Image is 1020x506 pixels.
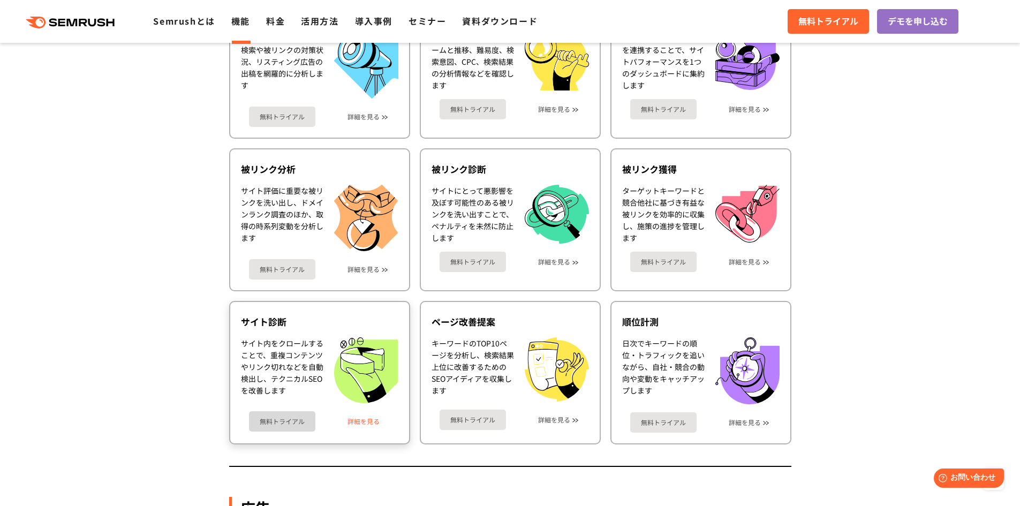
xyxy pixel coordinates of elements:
a: 詳細を見る [538,416,570,424]
a: デモを申し込む [877,9,958,34]
a: Semrushとは [153,14,215,27]
a: 無料トライアル [440,410,506,430]
a: 無料トライアル [630,412,697,433]
img: Organic Traffic Insights [715,32,780,90]
a: 詳細を見る [538,258,570,266]
a: 機能 [231,14,250,27]
a: 詳細を見る [729,419,761,426]
div: ターゲットキーワードと競合他社に基づき有益な被リンクを効率的に収集し、施策の進捗を管理します [622,185,705,244]
div: ドメインのオーガニック検索や被リンクの対策状況、リスティング広告の出稿を網羅的に分析します [241,32,323,99]
div: キーワードのTOP10ページを分析し、検索結果上位に改善するためのSEOアイディアを収集します [432,337,514,402]
div: 被リンク診断 [432,163,589,176]
div: キーワードの検索ボリュームと推移、難易度、検索意図、CPC、検索結果の分析情報などを確認します [432,32,514,91]
a: 資料ダウンロード [462,14,538,27]
a: 詳細を見る [538,105,570,113]
div: GA4とサーチコンソールを連携することで、サイトパフォーマンスを1つのダッシュボードに集約します [622,32,705,91]
div: 被リンク分析 [241,163,398,176]
a: 料金 [266,14,285,27]
a: セミナー [409,14,446,27]
iframe: Help widget launcher [925,464,1008,494]
a: 無料トライアル [630,99,697,119]
img: 被リンク分析 [334,185,398,251]
a: 無料トライアル [440,99,506,119]
a: 詳細を見る [347,113,380,120]
img: サイト診断 [334,337,398,403]
img: ページ改善提案 [525,337,589,402]
a: 詳細を見る [729,258,761,266]
a: 活用方法 [301,14,338,27]
div: ページ改善提案 [432,315,589,328]
a: 導入事例 [355,14,392,27]
div: 被リンク獲得 [622,163,780,176]
a: 詳細を見る [347,266,380,273]
div: サイトにとって悪影響を及ぼす可能性のある被リンクを洗い出すことで、ペナルティを未然に防止します [432,185,514,244]
img: 順位計測 [715,337,780,404]
div: サイト診断 [241,315,398,328]
a: 無料トライアル [249,107,315,127]
a: 無料トライアル [249,411,315,432]
img: ドメイン概要 [334,32,398,99]
a: 無料トライアル [788,9,869,34]
img: 被リンク獲得 [715,185,780,243]
div: 順位計測 [622,315,780,328]
a: 無料トライアル [630,252,697,272]
div: 日次でキーワードの順位・トラフィックを追いながら、自社・競合の動向や変動をキャッチアップします [622,337,705,404]
div: サイト評価に重要な被リンクを洗い出し、ドメインランク調査のほか、取得の時系列変動を分析します [241,185,323,251]
a: 無料トライアル [249,259,315,280]
a: 無料トライアル [440,252,506,272]
span: 無料トライアル [798,14,858,28]
a: 詳細を見る [347,418,380,425]
img: キーワード概要 [525,32,589,90]
a: 詳細を見る [729,105,761,113]
span: デモを申し込む [888,14,948,28]
div: サイト内をクロールすることで、重複コンテンツやリンク切れなどを自動検出し、テクニカルSEOを改善します [241,337,323,403]
img: 被リンク診断 [525,185,589,244]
